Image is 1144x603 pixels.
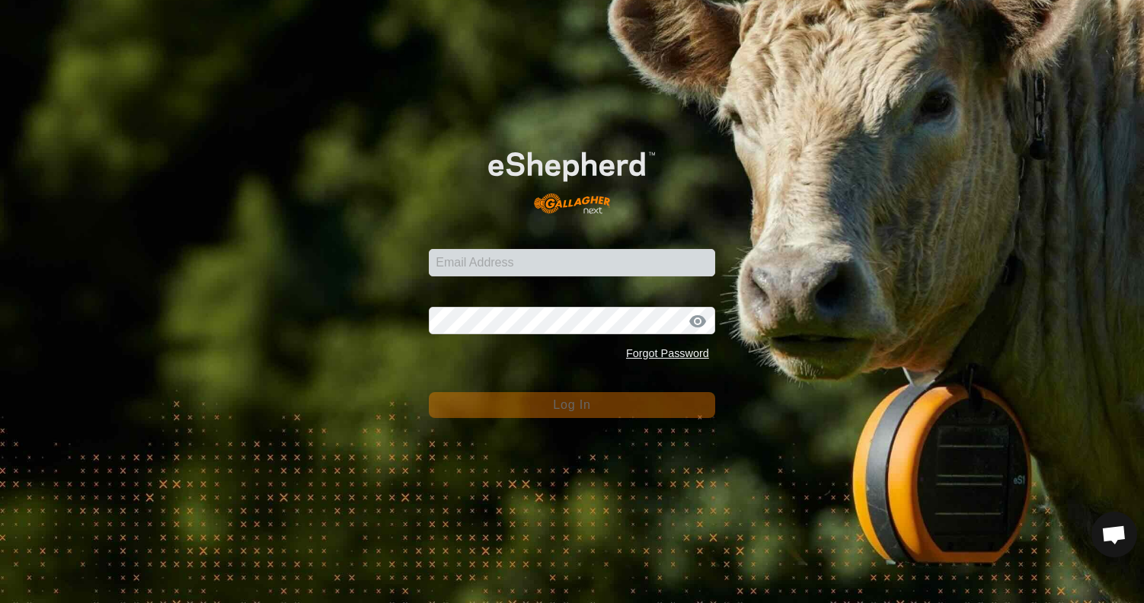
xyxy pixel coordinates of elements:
img: E-shepherd Logo [458,128,686,225]
span: Log In [553,398,590,411]
input: Email Address [429,249,715,276]
a: Forgot Password [626,347,709,359]
button: Log In [429,392,715,418]
div: Open chat [1091,512,1137,557]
